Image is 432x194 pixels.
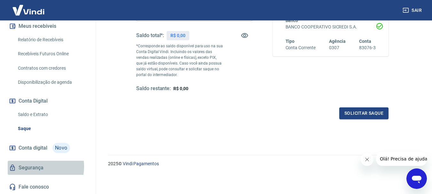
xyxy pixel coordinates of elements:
[8,0,49,20] img: Vindi
[8,161,88,175] a: Segurança
[52,143,70,153] span: Novo
[15,122,88,135] a: Saque
[108,160,417,167] p: 2025 ©
[123,161,159,166] a: Vindi Pagamentos
[15,76,88,89] a: Disponibilização de agenda
[359,44,376,51] h6: 83076-3
[15,108,88,121] a: Saldo e Extrato
[173,86,188,91] span: R$ 0,00
[286,39,295,44] span: Tipo
[8,140,88,156] a: Conta digitalNovo
[361,153,373,166] iframe: Fechar mensagem
[376,152,427,166] iframe: Mensagem da empresa
[170,32,185,39] p: R$ 0,00
[339,107,389,119] button: Solicitar saque
[329,39,346,44] span: Agência
[406,168,427,189] iframe: Botão para abrir a janela de mensagens
[286,24,376,30] h6: BANCO COOPERATIVO SICREDI S.A.
[329,44,346,51] h6: 0307
[8,180,88,194] a: Fale conosco
[4,4,54,10] span: Olá! Precisa de ajuda?
[136,32,164,39] h5: Saldo total*:
[136,85,171,92] h5: Saldo restante:
[286,18,298,23] span: Banco
[136,43,223,78] p: *Corresponde ao saldo disponível para uso na sua Conta Digital Vindi. Incluindo os valores das ve...
[8,19,88,33] button: Meus recebíveis
[19,144,47,152] span: Conta digital
[286,44,316,51] h6: Conta Corrente
[15,47,88,60] a: Recebíveis Futuros Online
[15,33,88,46] a: Relatório de Recebíveis
[15,62,88,75] a: Contratos com credores
[401,4,424,16] button: Sair
[359,39,371,44] span: Conta
[8,94,88,108] button: Conta Digital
